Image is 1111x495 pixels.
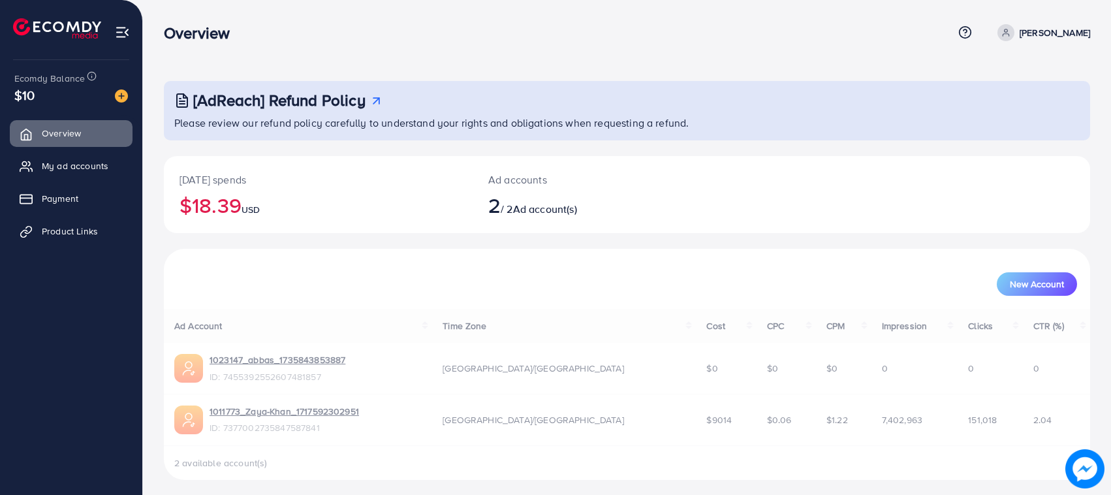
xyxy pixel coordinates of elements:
[997,272,1077,296] button: New Account
[115,89,128,103] img: image
[164,24,240,42] h3: Overview
[488,190,501,220] span: 2
[10,153,133,179] a: My ad accounts
[180,193,457,217] h2: $18.39
[115,25,130,40] img: menu
[10,120,133,146] a: Overview
[242,203,260,216] span: USD
[1010,279,1064,289] span: New Account
[513,202,577,216] span: Ad account(s)
[174,115,1082,131] p: Please review our refund policy carefully to understand your rights and obligations when requesti...
[42,127,81,140] span: Overview
[42,192,78,205] span: Payment
[42,225,98,238] span: Product Links
[10,218,133,244] a: Product Links
[10,185,133,212] a: Payment
[1065,449,1104,488] img: image
[1020,25,1090,40] p: [PERSON_NAME]
[14,86,35,104] span: $10
[13,18,101,39] img: logo
[180,172,457,187] p: [DATE] spends
[14,72,85,85] span: Ecomdy Balance
[488,172,689,187] p: Ad accounts
[992,24,1090,41] a: [PERSON_NAME]
[42,159,108,172] span: My ad accounts
[193,91,366,110] h3: [AdReach] Refund Policy
[488,193,689,217] h2: / 2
